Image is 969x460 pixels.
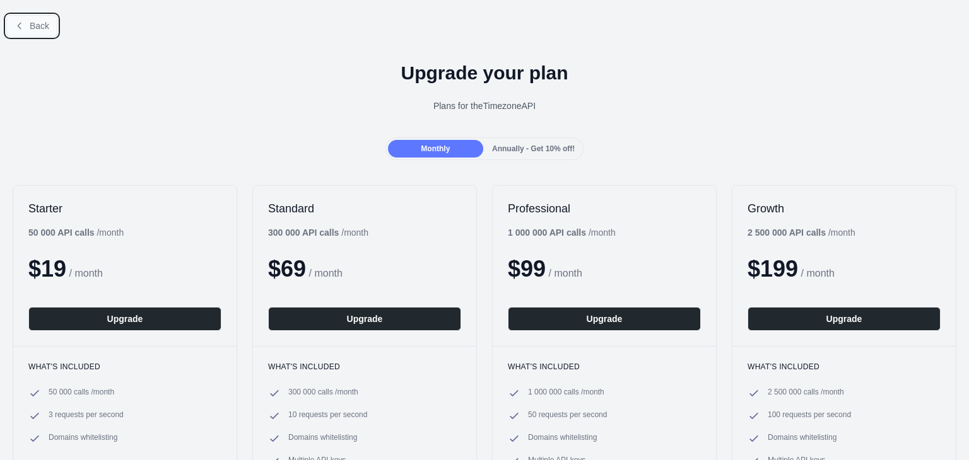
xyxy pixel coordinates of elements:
[508,226,616,239] div: / month
[508,227,586,238] b: 1 000 000 API calls
[748,227,826,238] b: 2 500 000 API calls
[268,201,461,216] h2: Standard
[508,201,701,216] h2: Professional
[748,226,855,239] div: / month
[508,256,546,282] span: $ 99
[268,226,368,239] div: / month
[748,256,798,282] span: $ 199
[748,201,941,216] h2: Growth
